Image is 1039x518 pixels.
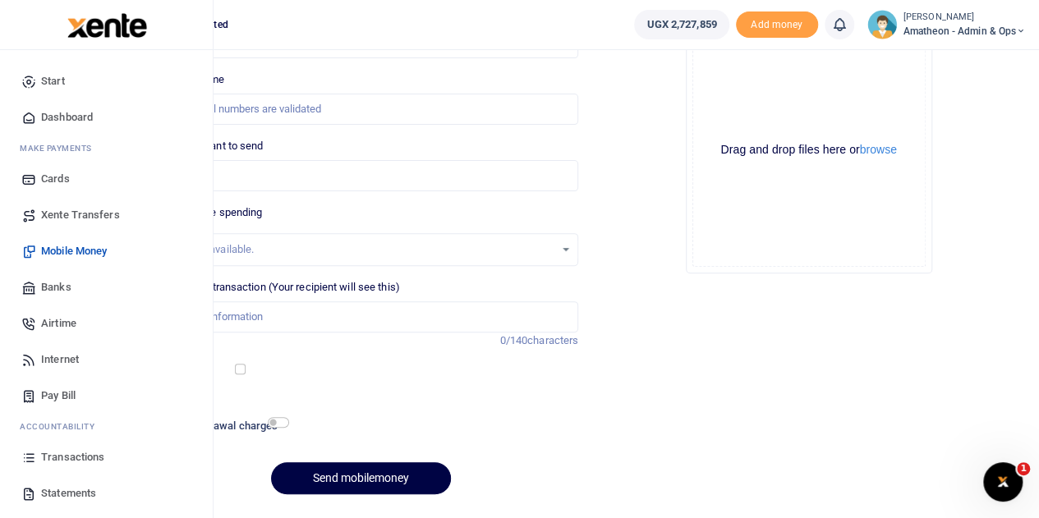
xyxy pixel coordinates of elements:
[41,315,76,332] span: Airtime
[686,27,932,273] div: File Uploader
[41,449,104,465] span: Transactions
[903,24,1026,39] span: Amatheon - Admin & Ops
[13,378,200,414] a: Pay Bill
[144,160,578,191] input: UGX
[271,462,451,494] button: Send mobilemoney
[144,279,400,296] label: Memo for this transaction (Your recipient will see this)
[736,11,818,39] span: Add money
[66,18,147,30] a: logo-small logo-large logo-large
[67,13,147,38] img: logo-large
[903,11,1026,25] small: [PERSON_NAME]
[628,10,735,39] li: Wallet ballance
[736,11,818,39] li: Toup your wallet
[646,16,716,33] span: UGX 2,727,859
[13,197,200,233] a: Xente Transfers
[28,142,92,154] span: ake Payments
[41,207,120,223] span: Xente Transfers
[736,17,818,30] a: Add money
[13,269,200,305] a: Banks
[144,301,578,332] input: Enter extra information
[144,94,578,125] input: MTN & Airtel numbers are validated
[13,233,200,269] a: Mobile Money
[634,10,729,39] a: UGX 2,727,859
[867,10,897,39] img: profile-user
[13,342,200,378] a: Internet
[41,351,79,368] span: Internet
[13,99,200,135] a: Dashboard
[41,485,96,502] span: Statements
[1017,462,1030,475] span: 1
[13,161,200,197] a: Cards
[41,109,93,126] span: Dashboard
[41,387,76,404] span: Pay Bill
[41,243,107,259] span: Mobile Money
[500,334,528,346] span: 0/140
[983,462,1023,502] iframe: Intercom live chat
[867,10,1026,39] a: profile-user [PERSON_NAME] Amatheon - Admin & Ops
[527,334,578,346] span: characters
[13,135,200,161] li: M
[13,63,200,99] a: Start
[41,171,70,187] span: Cards
[32,420,94,433] span: countability
[13,305,200,342] a: Airtime
[41,279,71,296] span: Banks
[13,439,200,475] a: Transactions
[13,414,200,439] li: Ac
[156,241,554,258] div: No options available.
[860,144,897,155] button: browse
[693,142,925,158] div: Drag and drop files here or
[13,475,200,511] a: Statements
[41,73,65,89] span: Start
